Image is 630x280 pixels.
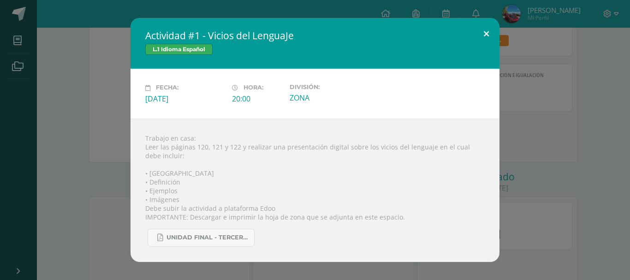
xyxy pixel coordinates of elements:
[232,94,282,104] div: 20:00
[131,119,499,262] div: Trabajo en casa: Leer las páginas 120, 121 y 122 y realizar una presentación digital sobre los vi...
[244,84,263,91] span: Hora:
[290,93,369,103] div: ZONA
[145,29,485,42] h2: Actividad #1 - Vicios del LenguaJe
[145,94,225,104] div: [DATE]
[290,83,369,90] label: División:
[148,229,255,247] a: UNIDAD FINAL - TERCERO BASICO A-B-C.pdf
[156,84,178,91] span: Fecha:
[166,234,250,241] span: UNIDAD FINAL - TERCERO BASICO A-B-C.pdf
[473,18,499,49] button: Close (Esc)
[145,44,213,55] span: L.1 Idioma Español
